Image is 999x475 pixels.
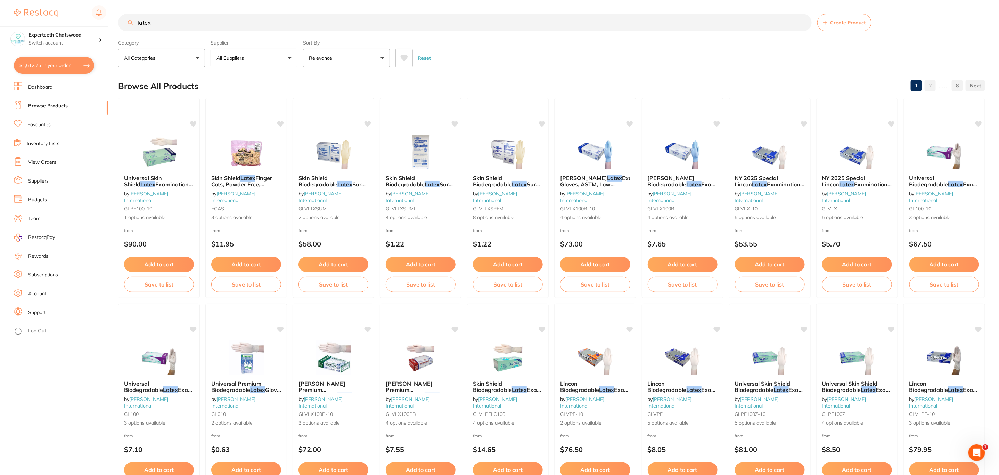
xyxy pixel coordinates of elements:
[909,191,953,203] a: [PERSON_NAME] International
[303,49,390,67] button: Relevance
[473,214,543,221] span: 8 options available
[909,420,979,427] span: 3 options available
[735,175,778,188] span: NY 2025 Special Lincon
[512,386,527,393] em: Latex
[834,340,879,375] img: Universal Skin Shield Biodegradable Latex Examination Gloves, ASTM, Powder Free, Cream Colour, HA...
[840,181,854,188] em: Latex
[118,40,205,46] label: Category
[560,445,630,453] p: $76.50
[386,411,416,417] span: GLVLX100PB
[473,206,503,212] span: GLVLTXSPFM
[425,181,440,188] em: Latex
[735,181,805,214] span: Examination Gloves Low Powder Biodegradable ASNZ Standard HACCP Cream, Carton
[909,175,979,188] b: Universal Biodegradable Latex Examination Gloves, AS/NZ Standard, Low Powder, Cream Colour, Carton
[386,191,430,203] span: by
[28,272,58,279] a: Subscriptions
[560,228,569,233] span: from
[137,135,182,169] img: Universal Skin Shield Latex Examination Gloves Powder Free AS/NZ Biodegradable Polymer Coated Tex...
[735,396,779,409] a: [PERSON_NAME] International
[28,253,48,260] a: Rewards
[124,411,139,417] span: GL100
[822,206,837,212] span: GLVLX
[14,234,55,242] a: RestocqPay
[298,206,327,212] span: GLVLTXSUM
[909,433,918,438] span: from
[298,257,368,272] button: Add to cart
[735,380,805,393] b: Universal Skin Shield Biodegradable Latex Examination Gloves, ASTM, Powder Free, Cream Colour HAC...
[386,228,395,233] span: from
[660,340,705,375] img: Lincon Biodegradable Latex Examination Gloves, ASTM, Powder Free, Cream Colour, HACCP Grade, Box
[573,135,618,169] img: Livingstone Latex Examination Gloves, ASTM, Low Powder, Blue Colour, Carton
[911,79,922,92] a: 1
[473,380,512,393] span: Skin Shield Biodegradable
[386,380,456,393] b: Livingstone Premium Biodegradable Latex Examination Gloves, AS NZ Standard, Low Powder, Cream Col...
[735,411,766,417] span: GLPF100Z-10
[416,49,433,67] button: Reset
[311,340,356,375] img: Livingstone Premium Biodegradable Latex Examination Gloves, AS NZ Standard, Low Powder, Cream, Ca...
[311,135,356,169] img: Skin Shield Biodegradable Latex Surgical Gloves, Low Powder, Sterile, Box
[14,234,22,242] img: RestocqPay
[211,191,255,203] a: [PERSON_NAME] International
[512,181,527,188] em: Latex
[834,135,879,169] img: NY 2025 Special Lincon Latex Examination Gloves, Low Powder, Biodegradable, AS NZ Standard, HACCP...
[752,181,767,188] em: Latex
[124,420,194,427] span: 3 options available
[909,380,948,393] span: Lincon Biodegradable
[386,175,425,188] span: Skin Shield Biodegradable
[560,420,630,427] span: 2 options available
[298,175,337,188] span: Skin Shield Biodegradable
[822,181,892,214] span: Examination Gloves, Low Powder, Biodegradable, AS NZ Standard, HACCP Grade, Cream, Box
[124,396,168,409] span: by
[27,121,51,128] a: Favourites
[909,380,979,393] b: Lincon Biodegradable Latex Examination Gloves, AS NZ Standard, Powder Free, Cream Colour, Carton
[298,445,368,453] p: $72.00
[211,40,297,46] label: Supplier
[735,257,805,272] button: Add to cart
[298,380,368,393] b: Livingstone Premium Biodegradable Latex Examination Gloves, AS NZ Standard, Low Powder, Cream, Ca...
[337,393,352,400] em: Latex
[830,20,866,25] span: Create Product
[28,234,55,241] span: RestocqPay
[386,206,417,212] span: GLVLTXSUML
[909,206,932,212] span: GL100-10
[28,84,52,91] a: Dashboard
[211,228,220,233] span: from
[473,420,543,427] span: 4 options available
[298,240,368,248] p: $58.00
[822,175,892,188] b: NY 2025 Special Lincon Latex Examination Gloves, Low Powder, Biodegradable, AS NZ Standard, HACCP...
[473,445,543,453] p: $14.65
[398,135,443,169] img: Skin Shield Biodegradable Latex Surgical Gloves, Low Powder, Sterile, Pair
[473,257,543,272] button: Add to cart
[298,277,368,292] button: Save to list
[948,386,963,393] em: Latex
[648,175,695,188] span: [PERSON_NAME] Biodegradable
[822,191,866,203] a: [PERSON_NAME] International
[137,340,182,375] img: Universal Biodegradable Latex Examination Gloves, AS/NZ Standard, Low Powder, Cream Colour, Box
[648,380,718,393] b: Lincon Biodegradable Latex Examination Gloves, ASTM, Powder Free, Cream Colour, HACCP Grade, Box
[298,396,343,409] a: [PERSON_NAME] International
[473,411,505,417] span: GLVLPFLC100
[216,55,247,62] p: All Suppliers
[211,175,240,182] span: Skin Shield
[473,191,517,203] span: by
[240,175,255,182] em: Latex
[124,396,168,409] a: [PERSON_NAME] International
[648,257,718,272] button: Add to cart
[28,40,99,47] p: Switch account
[211,49,297,67] button: All Suppliers
[298,380,345,400] span: [PERSON_NAME] Premium Biodegradable
[560,411,583,417] span: GLVPF-10
[27,140,59,147] a: Inventory Lists
[298,420,368,427] span: 3 options available
[909,228,918,233] span: from
[774,386,789,393] em: Latex
[747,135,792,169] img: NY 2025 Special Lincon Latex Examination Gloves Low Powder Biodegradable ASNZ Standard HACCP Crea...
[386,396,430,409] a: [PERSON_NAME] International
[124,214,194,221] span: 1 options available
[822,445,892,453] p: $8.50
[124,181,193,214] span: Examination Gloves Powder Free AS/NZ Biodegradable Polymer Coated Textured HACCP Cream, Carton
[485,135,531,169] img: Skin Shield Biodegradable Latex Surgical Gloves, Powder Free, Sterile, Pair
[560,240,630,248] p: $73.00
[140,181,155,188] em: Latex
[909,445,979,453] p: $79.95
